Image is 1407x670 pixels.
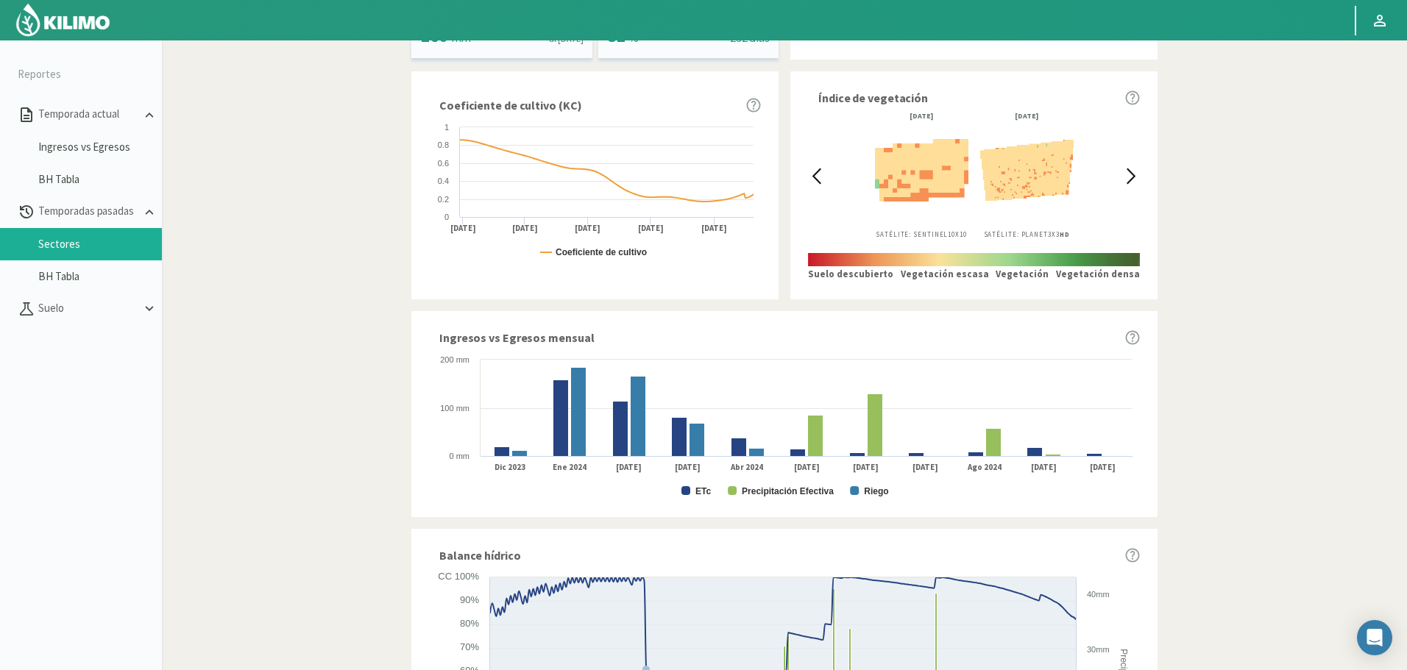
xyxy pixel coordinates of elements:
text: Ene 2024 [553,462,586,472]
img: 8168dedc-db14-49b1-b0a6-151928159b95_-_planet_-_2024-10-05.png [980,120,1074,220]
span: Coeficiente de cultivo (KC) [439,96,581,114]
text: [DATE] [701,223,727,234]
a: BH Tabla [38,270,162,283]
text: 200 mm [440,355,469,364]
text: [DATE] [512,223,538,234]
span: Índice de vegetación [818,89,928,107]
p: Suelo descubierto [808,267,893,282]
a: Sectores [38,238,162,251]
b: HD [1060,230,1070,238]
text: Precipitación Efectiva [742,486,834,496]
text: 0.6 [438,159,449,168]
div: [DATE] [875,113,968,120]
text: 0.4 [438,177,449,185]
text: [DATE] [912,462,938,473]
text: 100 mm [440,404,469,413]
a: BH Tabla [38,173,162,186]
text: 1 [444,123,449,132]
img: scale [808,253,1140,266]
text: Riego [864,486,888,496]
text: 70% [460,641,479,652]
span: Balance hídrico [439,546,521,564]
text: CC 100% [438,571,479,582]
text: 0.8 [438,140,449,149]
text: 40mm [1087,590,1110,599]
text: ETc [695,486,711,496]
p: Suelo [35,300,141,317]
text: [DATE] [575,223,600,234]
p: Satélite: Sentinel [875,229,968,240]
text: 0 [444,213,449,221]
p: Temporadas pasadas [35,203,141,220]
p: Vegetación [996,267,1049,282]
text: [DATE] [853,462,879,473]
text: 0.2 [438,195,449,204]
span: mm [451,30,471,45]
a: Ingresos vs Egresos [38,140,162,154]
text: [DATE] [450,223,476,234]
p: Temporada actual [35,106,141,123]
div: Open Intercom Messenger [1357,620,1392,655]
span: 10X10 [948,230,967,238]
span: % [628,30,639,45]
img: Kilimo [15,2,111,38]
span: Ingresos vs Egresos mensual [439,329,594,346]
div: [DATE] [980,113,1074,120]
img: 8168dedc-db14-49b1-b0a6-151928159b95_-_sentinel_-_2024-10-04.png [875,120,968,220]
text: [DATE] [1090,462,1116,473]
text: Abr 2024 [730,462,763,472]
text: [DATE] [616,462,642,473]
text: [DATE] [675,462,701,473]
text: 0 mm [450,452,470,460]
p: Vegetación densa [1056,267,1140,282]
text: Dic 2023 [495,462,525,472]
text: 30mm [1087,645,1110,654]
span: 3X3 [1048,230,1070,238]
text: [DATE] [638,223,664,234]
text: Ago 2024 [967,462,1002,472]
text: [DATE] [1031,462,1057,473]
text: Coeficiente de cultivo [556,247,647,257]
text: [DATE] [794,462,820,473]
p: Satélite: Planet [980,229,1074,240]
text: 80% [460,618,479,629]
p: Vegetación escasa [901,267,989,282]
text: 90% [460,594,479,605]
